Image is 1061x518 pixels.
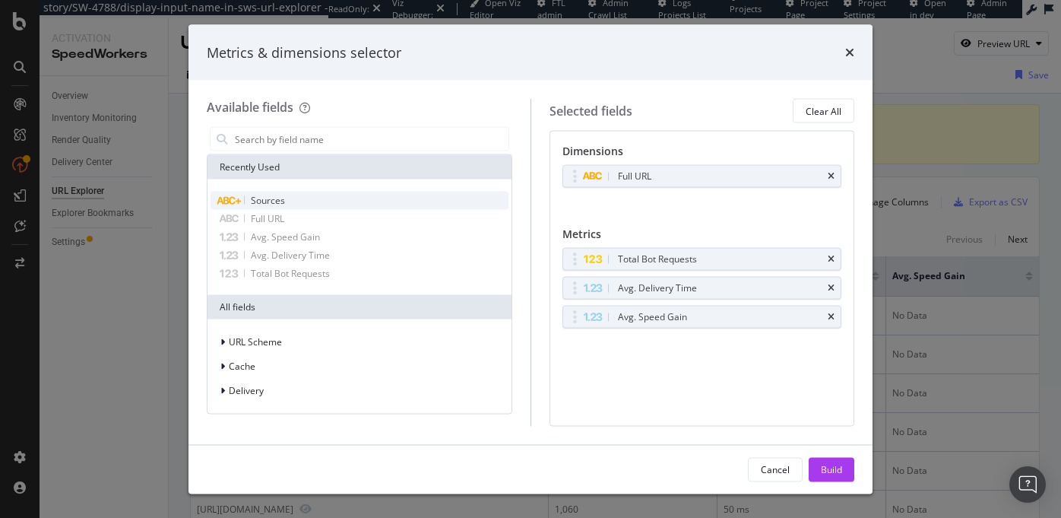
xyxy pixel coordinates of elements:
[562,248,842,271] div: Total Bot Requeststimes
[618,310,687,325] div: Avg. Speed Gain
[618,252,697,267] div: Total Bot Requests
[828,172,835,181] div: times
[562,277,842,300] div: Avg. Delivery Timetimes
[828,313,835,322] div: times
[828,284,835,293] div: times
[562,144,842,165] div: Dimensions
[809,457,854,481] button: Build
[562,227,842,248] div: Metrics
[207,99,293,116] div: Available fields
[550,102,632,119] div: Selected fields
[761,462,790,475] div: Cancel
[207,295,511,319] div: All fields
[1009,466,1046,503] div: Open Intercom Messenger
[229,384,264,397] span: Delivery
[793,99,854,123] button: Clear All
[618,281,697,296] div: Avg. Delivery Time
[748,457,803,481] button: Cancel
[251,212,284,225] span: Full URL
[229,335,282,348] span: URL Scheme
[251,230,320,243] span: Avg. Speed Gain
[188,24,873,494] div: modal
[562,306,842,329] div: Avg. Speed Gaintimes
[207,43,401,62] div: Metrics & dimensions selector
[251,267,330,280] span: Total Bot Requests
[251,194,285,207] span: Sources
[251,249,330,262] span: Avg. Delivery Time
[229,360,255,373] span: Cache
[821,462,842,475] div: Build
[207,155,511,180] div: Recently Used
[828,255,835,264] div: times
[845,43,854,62] div: times
[806,104,841,117] div: Clear All
[233,128,508,151] input: Search by field name
[618,169,651,184] div: Full URL
[562,165,842,188] div: Full URLtimes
